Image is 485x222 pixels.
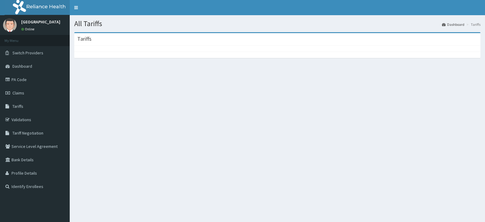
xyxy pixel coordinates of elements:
[12,104,23,109] span: Tariffs
[21,27,36,31] a: Online
[442,22,464,27] a: Dashboard
[12,90,24,96] span: Claims
[3,18,17,32] img: User Image
[12,63,32,69] span: Dashboard
[12,50,43,56] span: Switch Providers
[77,36,92,42] h3: Tariffs
[465,22,480,27] li: Tariffs
[21,20,60,24] p: [GEOGRAPHIC_DATA]
[74,20,480,28] h1: All Tariffs
[12,130,43,136] span: Tariff Negotiation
